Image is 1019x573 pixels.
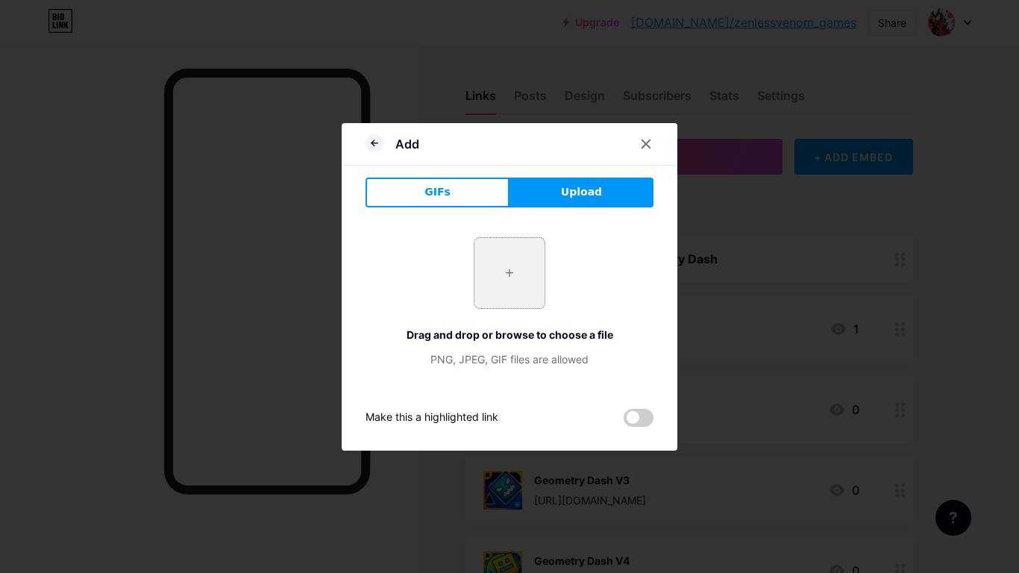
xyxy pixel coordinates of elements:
div: PNG, JPEG, GIF files are allowed [366,351,653,367]
span: GIFs [424,184,451,200]
span: Upload [561,184,602,200]
div: Make this a highlighted link [366,409,498,427]
div: Add [395,135,419,153]
div: Drag and drop or browse to choose a file [366,327,653,342]
button: Upload [509,178,653,207]
button: GIFs [366,178,509,207]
